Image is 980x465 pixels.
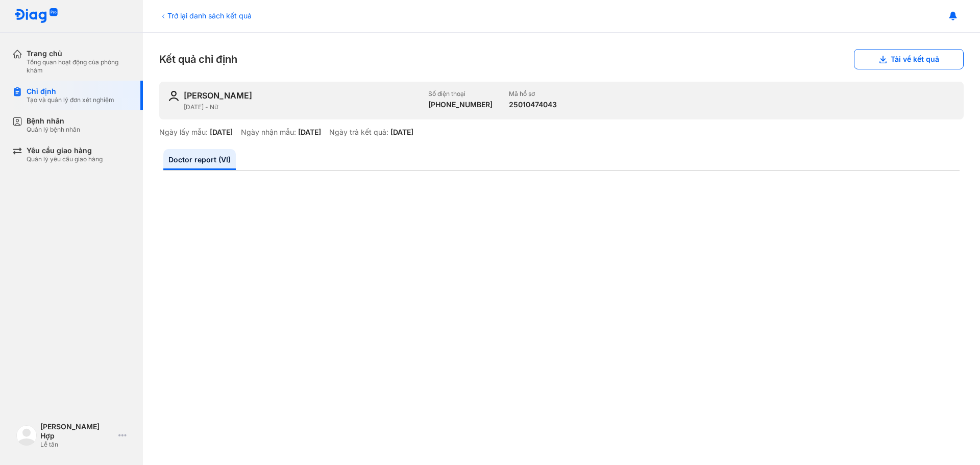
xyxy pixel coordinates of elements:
div: [DATE] [390,128,413,137]
div: Tạo và quản lý đơn xét nghiệm [27,96,114,104]
div: Quản lý bệnh nhân [27,126,80,134]
div: Lễ tân [40,440,114,449]
div: Quản lý yêu cầu giao hàng [27,155,103,163]
div: [DATE] [210,128,233,137]
div: Chỉ định [27,87,114,96]
div: Bệnh nhân [27,116,80,126]
img: logo [16,425,37,446]
img: user-icon [167,90,180,102]
div: Số điện thoại [428,90,493,98]
div: Tổng quan hoạt động của phòng khám [27,58,131,75]
div: Mã hồ sơ [509,90,557,98]
div: Trang chủ [27,49,131,58]
div: [PHONE_NUMBER] [428,100,493,109]
a: Doctor report (VI) [163,149,236,170]
div: Ngày trả kết quả: [329,128,388,137]
div: [PERSON_NAME] [184,90,252,101]
div: Trở lại danh sách kết quả [159,10,252,21]
div: [PERSON_NAME] Hợp [40,422,114,440]
div: [DATE] - Nữ [184,103,420,111]
div: 25010474043 [509,100,557,109]
div: Kết quả chỉ định [159,49,964,69]
button: Tải về kết quả [854,49,964,69]
div: Ngày lấy mẫu: [159,128,208,137]
div: [DATE] [298,128,321,137]
div: Ngày nhận mẫu: [241,128,296,137]
img: logo [14,8,58,24]
div: Yêu cầu giao hàng [27,146,103,155]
